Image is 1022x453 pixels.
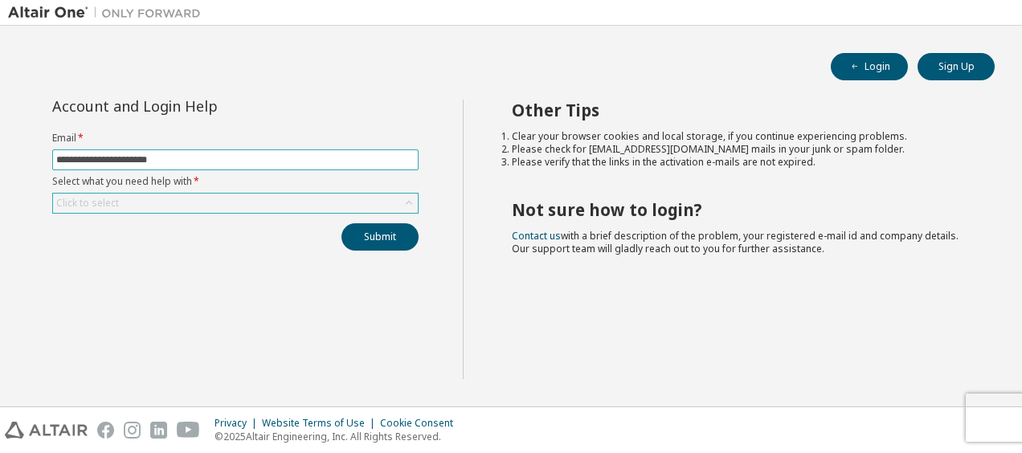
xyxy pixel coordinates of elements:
[215,417,262,430] div: Privacy
[512,229,959,255] span: with a brief description of the problem, your registered e-mail id and company details. Our suppo...
[8,5,209,21] img: Altair One
[52,100,345,112] div: Account and Login Help
[177,422,200,439] img: youtube.svg
[831,53,908,80] button: Login
[150,422,167,439] img: linkedin.svg
[512,229,561,243] a: Contact us
[215,430,463,443] p: © 2025 Altair Engineering, Inc. All Rights Reserved.
[512,100,967,120] h2: Other Tips
[341,223,419,251] button: Submit
[53,194,418,213] div: Click to select
[5,422,88,439] img: altair_logo.svg
[124,422,141,439] img: instagram.svg
[52,175,419,188] label: Select what you need help with
[512,143,967,156] li: Please check for [EMAIL_ADDRESS][DOMAIN_NAME] mails in your junk or spam folder.
[512,199,967,220] h2: Not sure how to login?
[262,417,380,430] div: Website Terms of Use
[56,197,119,210] div: Click to select
[512,156,967,169] li: Please verify that the links in the activation e-mails are not expired.
[918,53,995,80] button: Sign Up
[52,132,419,145] label: Email
[97,422,114,439] img: facebook.svg
[380,417,463,430] div: Cookie Consent
[512,130,967,143] li: Clear your browser cookies and local storage, if you continue experiencing problems.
